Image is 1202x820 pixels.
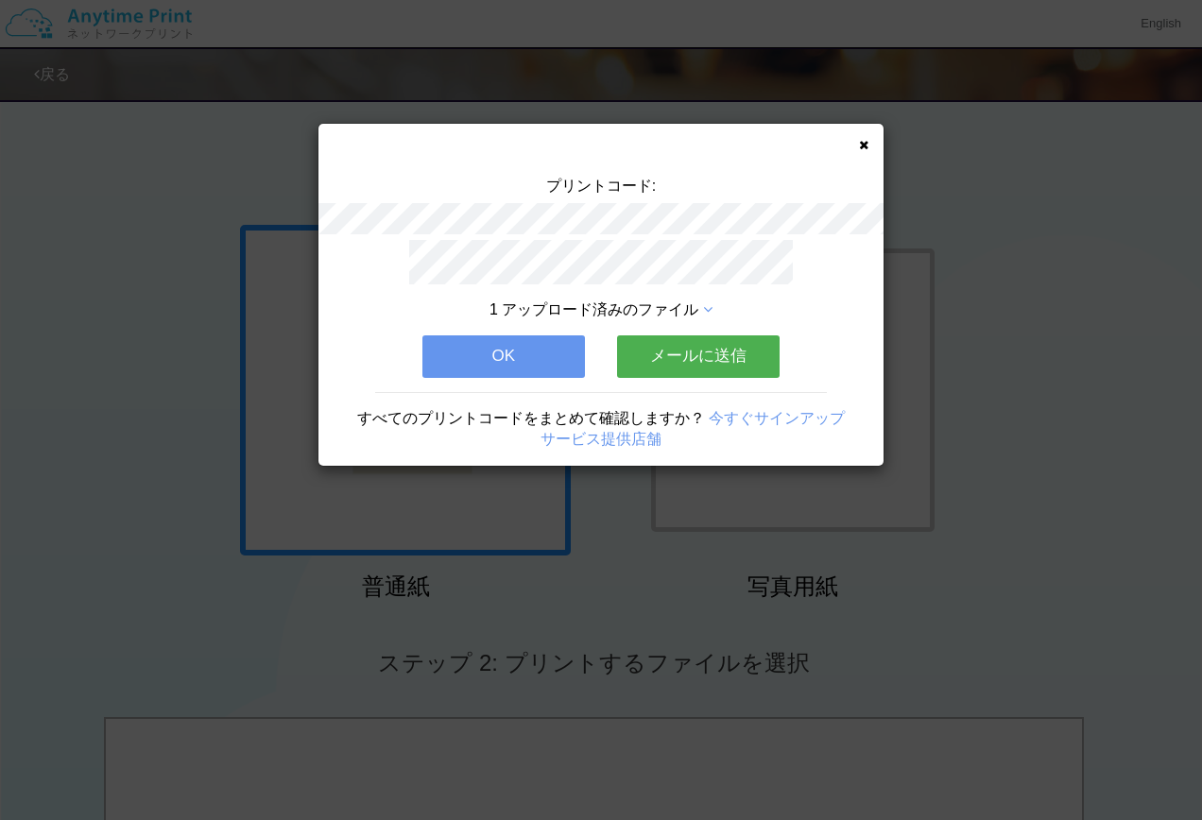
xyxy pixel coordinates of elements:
button: メールに送信 [617,335,780,377]
span: プリントコード: [546,178,656,194]
span: 1 アップロード済みのファイル [489,301,698,317]
span: すべてのプリントコードをまとめて確認しますか？ [357,410,705,426]
a: サービス提供店舗 [541,431,661,447]
button: OK [422,335,585,377]
a: 今すぐサインアップ [709,410,845,426]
